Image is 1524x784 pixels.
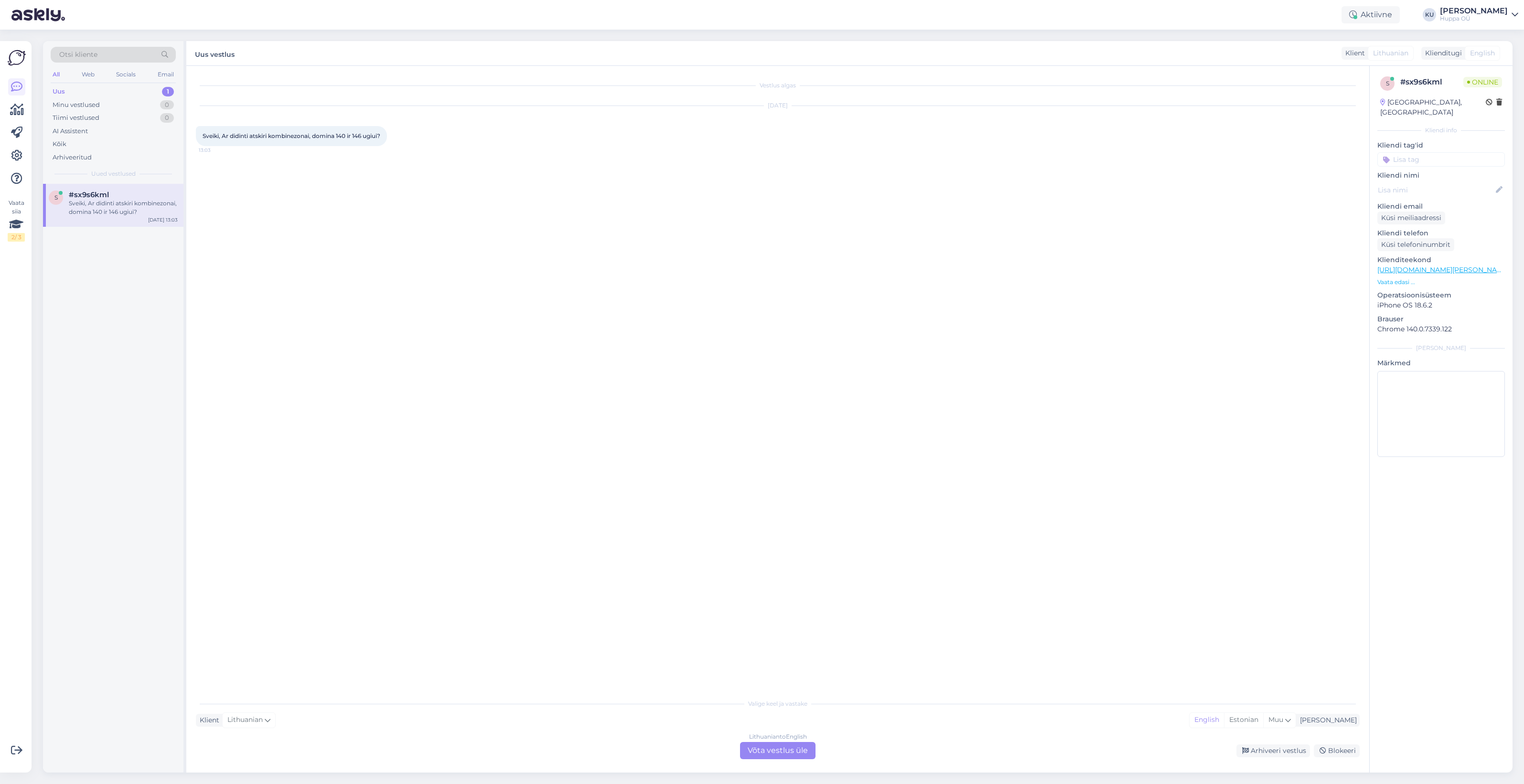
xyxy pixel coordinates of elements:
[53,100,100,110] div: Minu vestlused
[1380,97,1486,117] div: [GEOGRAPHIC_DATA], [GEOGRAPHIC_DATA]
[53,139,66,149] div: Kõik
[8,199,25,242] div: Vaata siia
[162,87,174,96] div: 1
[1440,7,1508,15] div: [PERSON_NAME]
[8,49,26,67] img: Askly Logo
[1377,228,1505,238] p: Kliendi telefon
[1377,265,1509,274] a: [URL][DOMAIN_NAME][PERSON_NAME]
[1377,344,1505,352] div: [PERSON_NAME]
[1400,76,1463,88] div: # sx9s6kml
[196,101,1360,110] div: [DATE]
[1377,314,1505,324] p: Brauser
[1314,744,1360,757] div: Blokeeri
[1268,715,1283,724] span: Muu
[53,87,65,96] div: Uus
[54,194,58,201] span: s
[1377,201,1505,212] p: Kliendi email
[53,153,92,162] div: Arhiveeritud
[53,127,88,136] div: AI Assistent
[1377,170,1505,180] p: Kliendi nimi
[1377,300,1505,310] p: iPhone OS 18.6.2
[1377,255,1505,265] p: Klienditeekond
[156,68,176,81] div: Email
[196,81,1360,90] div: Vestlus algas
[148,216,178,223] div: [DATE] 13:03
[59,50,97,60] span: Otsi kliente
[1377,290,1505,300] p: Operatsioonisüsteem
[1342,48,1365,58] div: Klient
[8,233,25,242] div: 2 / 3
[1423,8,1436,21] div: KU
[1190,713,1224,727] div: English
[1377,324,1505,334] p: Chrome 140.0.7339.122
[196,715,219,725] div: Klient
[1377,126,1505,135] div: Kliendi info
[69,191,109,199] span: #sx9s6kml
[1377,278,1505,286] p: Vaata edasi ...
[199,147,235,154] span: 13:03
[1421,48,1462,58] div: Klienditugi
[227,715,263,725] span: Lithuanian
[1224,713,1263,727] div: Estonian
[1440,7,1518,22] a: [PERSON_NAME]Huppa OÜ
[1296,715,1357,725] div: [PERSON_NAME]
[1386,80,1389,87] span: s
[1377,212,1445,224] div: Küsi meiliaadressi
[91,170,136,178] span: Uued vestlused
[53,113,99,123] div: Tiimi vestlused
[196,699,1360,708] div: Valige keel ja vastake
[1440,15,1508,22] div: Huppa OÜ
[160,100,174,110] div: 0
[1377,358,1505,368] p: Märkmed
[195,47,235,60] label: Uus vestlus
[1342,6,1400,23] div: Aktiivne
[749,732,807,741] div: Lithuanian to English
[1377,152,1505,167] input: Lisa tag
[160,113,174,123] div: 0
[80,68,97,81] div: Web
[740,742,816,759] div: Võta vestlus üle
[1373,48,1408,58] span: Lithuanian
[1470,48,1495,58] span: English
[51,68,62,81] div: All
[1236,744,1310,757] div: Arhiveeri vestlus
[1377,140,1505,150] p: Kliendi tag'id
[1377,238,1454,251] div: Küsi telefoninumbrit
[203,132,380,139] span: Sveiki, Ar didinti atskiri kombinezonai, domina 140 ir 146 ugiui?
[69,199,178,216] div: Sveiki, Ar didinti atskiri kombinezonai, domina 140 ir 146 ugiui?
[1463,77,1502,87] span: Online
[114,68,138,81] div: Socials
[1378,185,1494,195] input: Lisa nimi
